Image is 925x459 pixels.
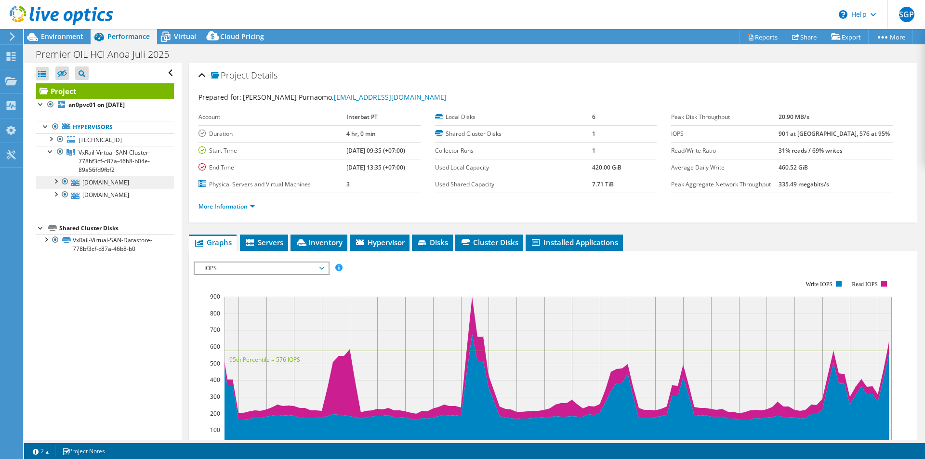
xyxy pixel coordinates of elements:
b: 3 [346,180,350,188]
label: Duration [198,129,346,139]
span: [PERSON_NAME] Purnaomo, [243,92,447,102]
label: Collector Runs [435,146,592,156]
text: 95th Percentile = 576 IOPS [229,355,300,364]
span: Cloud Pricing [220,32,264,41]
text: Read IOPS [852,281,878,288]
text: 300 [210,393,220,401]
h1: Premier OIL HCI Anoa Juli 2025 [31,49,184,60]
text: 400 [210,376,220,384]
a: Export [824,29,869,44]
a: VxRail-Virtual-SAN-Cluster-778bf3cf-c87a-46b8-b04e-89a56fd9fbf2 [36,146,174,176]
b: 4 hr, 0 min [346,130,376,138]
span: Details [251,69,277,81]
text: Write IOPS [806,281,832,288]
b: [DATE] 13:35 (+07:00) [346,163,405,171]
a: [DOMAIN_NAME] [36,176,174,188]
a: [TECHNICAL_ID] [36,133,174,146]
span: Environment [41,32,83,41]
span: Performance [107,32,150,41]
a: an0pvc01 on [DATE] [36,99,174,111]
label: IOPS [671,129,779,139]
a: Hypervisors [36,121,174,133]
a: More [868,29,913,44]
label: Local Disks [435,112,592,122]
b: 335.49 megabits/s [779,180,829,188]
label: Average Daily Write [671,163,779,172]
span: IOPS [199,262,323,274]
b: 20.90 MB/s [779,113,809,121]
span: SGP [899,7,914,22]
span: Hypervisor [355,237,405,247]
a: Share [785,29,824,44]
span: Installed Applications [530,237,618,247]
b: [DATE] 09:35 (+07:00) [346,146,405,155]
span: [TECHNICAL_ID] [79,136,122,144]
a: VxRail-Virtual-SAN-Datastore-778bf3cf-c87a-46b8-b0 [36,234,174,255]
span: Graphs [194,237,232,247]
b: Interbat PT [346,113,378,121]
span: Project [211,71,249,80]
span: Servers [245,237,283,247]
a: More Information [198,202,255,210]
a: Project Notes [55,445,112,457]
label: Peak Aggregate Network Throughput [671,180,779,189]
label: Peak Disk Throughput [671,112,779,122]
b: 460.52 GiB [779,163,808,171]
b: an0pvc01 on [DATE] [68,101,125,109]
b: 7.71 TiB [592,180,614,188]
label: Used Local Capacity [435,163,592,172]
a: [EMAIL_ADDRESS][DOMAIN_NAME] [334,92,447,102]
a: Reports [739,29,785,44]
text: 100 [210,426,220,434]
text: 600 [210,342,220,351]
div: Shared Cluster Disks [59,223,174,234]
span: Disks [417,237,448,247]
label: End Time [198,163,346,172]
a: 2 [26,445,56,457]
a: Project [36,83,174,99]
label: Prepared for: [198,92,241,102]
svg: \n [839,10,847,19]
label: Start Time [198,146,346,156]
text: 800 [210,309,220,317]
label: Shared Cluster Disks [435,129,592,139]
text: 200 [210,409,220,418]
text: 500 [210,359,220,367]
b: 1 [592,146,595,155]
span: Virtual [174,32,196,41]
b: 901 at [GEOGRAPHIC_DATA], 576 at 95% [779,130,890,138]
label: Physical Servers and Virtual Machines [198,180,346,189]
span: Cluster Disks [460,237,518,247]
label: Read/Write Ratio [671,146,779,156]
b: 6 [592,113,595,121]
b: 420.00 GiB [592,163,621,171]
a: [DOMAIN_NAME] [36,189,174,201]
label: Used Shared Capacity [435,180,592,189]
label: Account [198,112,346,122]
span: Inventory [295,237,343,247]
text: 700 [210,326,220,334]
b: 31% reads / 69% writes [779,146,843,155]
b: 1 [592,130,595,138]
span: VxRail-Virtual-SAN-Cluster-778bf3cf-c87a-46b8-b04e-89a56fd9fbf2 [79,148,150,174]
text: 900 [210,292,220,301]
